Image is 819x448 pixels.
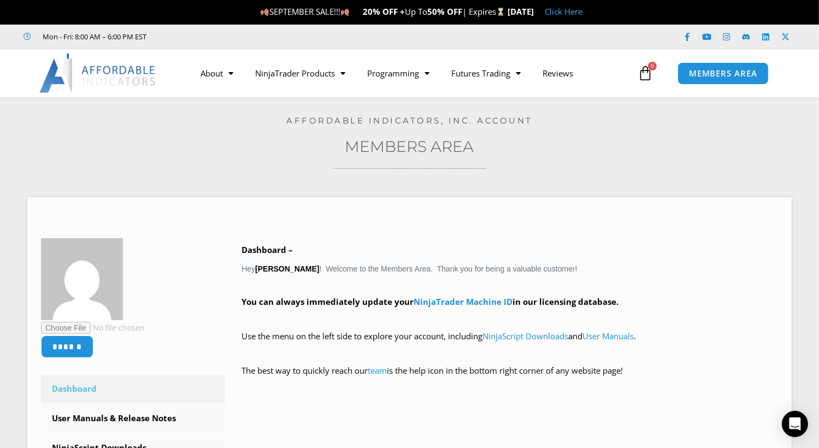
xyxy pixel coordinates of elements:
[345,137,474,156] a: Members Area
[241,363,778,394] p: The best way to quickly reach our is the help icon in the bottom right corner of any website page!
[260,6,508,17] span: SEPTEMBER SALE!!! Up To | Expires
[286,115,533,126] a: Affordable Indicators, Inc. Account
[241,329,778,359] p: Use the menu on the left side to explore your account, including and .
[782,411,808,437] div: Open Intercom Messenger
[241,296,618,307] strong: You can always immediately update your in our licensing database.
[363,6,405,17] strong: 20% OFF +
[427,6,462,17] strong: 50% OFF
[41,375,225,403] a: Dashboard
[532,61,584,86] a: Reviews
[241,244,293,255] b: Dashboard –
[582,331,634,341] a: User Manuals
[621,57,669,89] a: 0
[356,61,440,86] a: Programming
[341,8,349,16] img: 🍂
[414,296,512,307] a: NinjaTrader Machine ID
[677,62,769,85] a: MEMBERS AREA
[190,61,244,86] a: About
[482,331,568,341] a: NinjaScript Downloads
[40,30,147,43] span: Mon - Fri: 8:00 AM – 6:00 PM EST
[689,69,757,78] span: MEMBERS AREA
[190,61,635,86] nav: Menu
[545,6,582,17] a: Click Here
[368,365,387,376] a: team
[440,61,532,86] a: Futures Trading
[41,404,225,433] a: User Manuals & Release Notes
[241,243,778,394] div: Hey ! Welcome to the Members Area. Thank you for being a valuable customer!
[261,8,269,16] img: 🍂
[244,61,356,86] a: NinjaTrader Products
[39,54,157,93] img: LogoAI | Affordable Indicators – NinjaTrader
[648,62,657,70] span: 0
[497,8,505,16] img: ⌛
[255,264,319,273] strong: [PERSON_NAME]
[162,31,326,42] iframe: Customer reviews powered by Trustpilot
[41,238,123,320] img: c4b140ec0b4f3d6f1a1235f2f8c2c41ff181c4b1e25a0f1ba0209de76ced691e
[508,6,534,17] strong: [DATE]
